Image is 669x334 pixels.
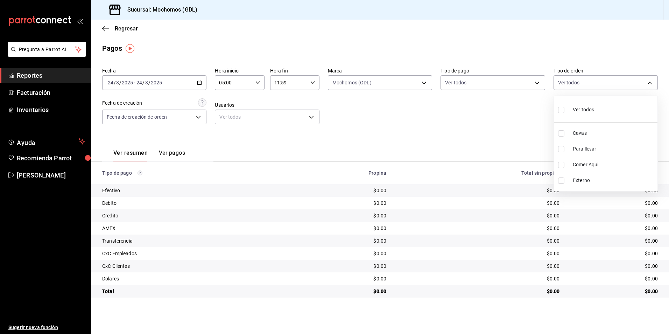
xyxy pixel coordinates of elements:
[573,106,594,113] span: Ver todos
[573,145,655,153] span: Para llevar
[573,130,655,137] span: Cavas
[126,44,134,53] img: Tooltip marker
[573,177,655,184] span: Externo
[573,161,655,168] span: Comer Aqui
